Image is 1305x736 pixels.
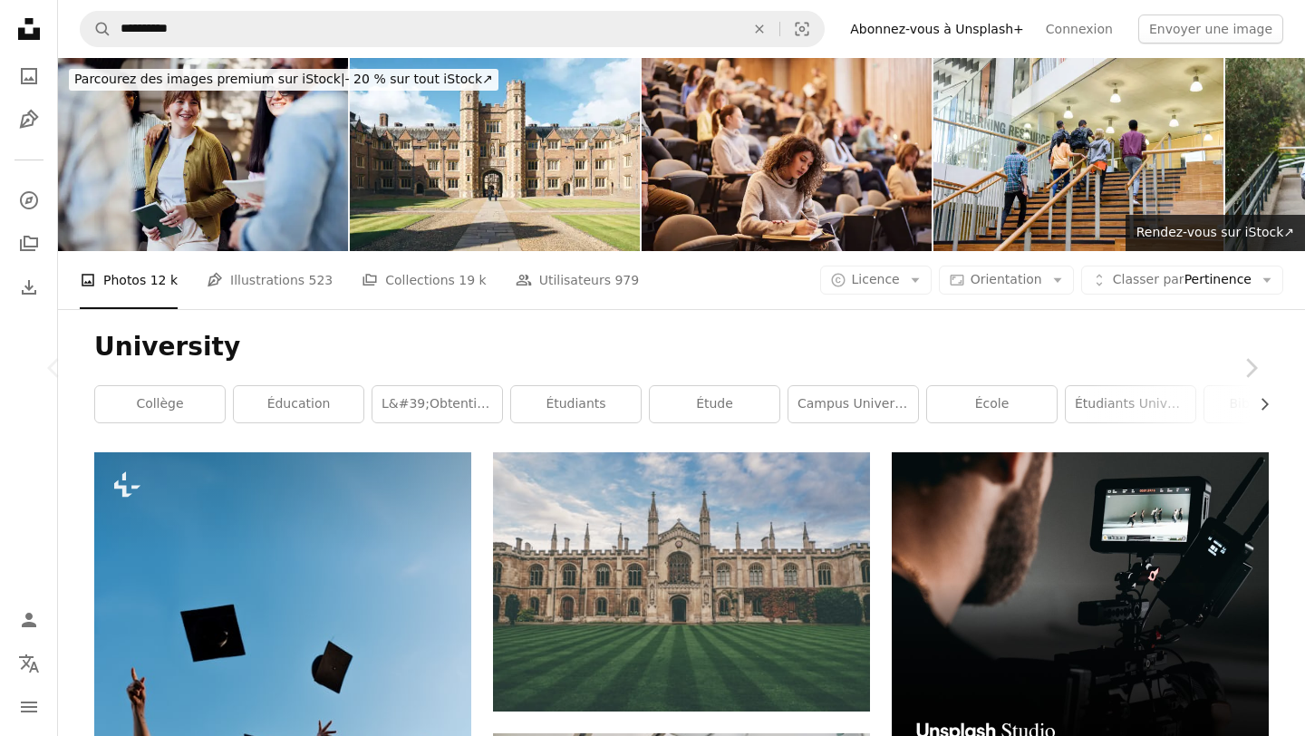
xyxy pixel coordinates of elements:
a: Photos [11,58,47,94]
a: Campus universitaire [788,386,918,422]
button: Licence [820,266,932,295]
a: collège [95,386,225,422]
a: l&#39;obtention du diplôme [372,386,502,422]
button: Rechercher sur Unsplash [81,12,111,46]
a: Connexion / S’inscrire [11,602,47,638]
span: 979 [614,270,639,290]
img: Passer un examen à l’université ! [642,58,932,251]
button: Langue [11,645,47,682]
span: 523 [309,270,333,290]
form: Rechercher des visuels sur tout le site [80,11,825,47]
a: Suivant [1196,281,1305,455]
button: Orientation [939,266,1074,295]
a: Explorer [11,182,47,218]
a: Collections 19 k [362,251,486,309]
span: Pertinence [1113,271,1252,289]
span: Orientation [971,272,1042,286]
button: Classer parPertinence [1081,266,1283,295]
div: - 20 % sur tout iStock ↗ [69,69,498,91]
span: Licence [852,272,900,286]
a: Palais en béton brun sous le ciel bleu pendant la journée [493,573,870,589]
span: Classer par [1113,272,1184,286]
button: Menu [11,689,47,725]
a: Historique de téléchargement [11,269,47,305]
a: Connexion [1035,15,1124,44]
button: Envoyer une image [1138,15,1283,44]
img: University of London and Cambridge [350,58,640,251]
button: Effacer [739,12,779,46]
img: Des étudiants heureux qui socialisent à l’extérieur par une journée ensoleillée [58,58,348,251]
a: Utilisateurs 979 [516,251,640,309]
span: Parcourez des images premium sur iStock | [74,72,345,86]
a: Afficher la photo de A. C. [94,703,471,720]
h1: University [94,331,1269,363]
a: Rendez-vous sur iStock↗ [1126,215,1305,251]
a: Collections [11,226,47,262]
a: Parcourez des images premium sur iStock|- 20 % sur tout iStock↗ [58,58,509,102]
a: étudiants [511,386,641,422]
img: Palais en béton brun sous le ciel bleu pendant la journée [493,452,870,711]
button: Recherche de visuels [780,12,824,46]
a: Illustrations 523 [207,251,333,309]
span: Rendez-vous sur iStock ↗ [1136,225,1294,239]
a: Abonnez-vous à Unsplash+ [839,15,1035,44]
a: école [927,386,1057,422]
a: étude [650,386,779,422]
img: Six étudiants en remontant les marches en bois dans le bâtiment du Collège moderne [933,58,1223,251]
span: 19 k [459,270,486,290]
a: éducation [234,386,363,422]
a: Illustrations [11,102,47,138]
a: Étudiants universitaires [1066,386,1195,422]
